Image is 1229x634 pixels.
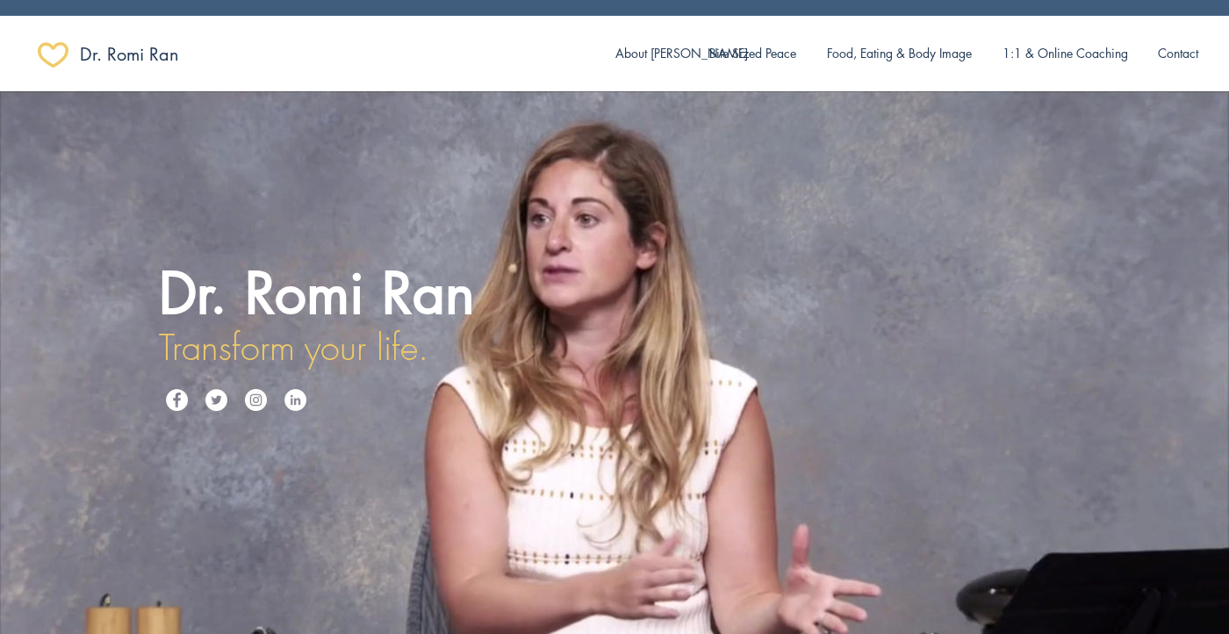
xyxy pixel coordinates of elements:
a: Contact [1143,35,1213,72]
ul: Social Bar [166,389,306,411]
img: Instagram [245,389,267,411]
p: Contact [1149,35,1207,72]
a: 1:1 & Online Coaching [988,35,1143,72]
span: Transform your life. [159,324,428,371]
img: LinkedIn [284,389,306,411]
span: ​Dr. Romi Ran [80,42,179,67]
p: 1:1 & Online Coaching [994,35,1137,72]
p: Food, Eating & Body Image [818,35,981,72]
img: Twitter [205,389,227,411]
a: ​Dr. Romi Ran [80,37,205,72]
a: Food, Eating & Body Image [811,35,988,72]
p: About [PERSON_NAME] [607,35,757,72]
span: Dr. Romi Ran [159,257,475,330]
p: Bite Sized Peace [701,35,805,72]
nav: Site [602,35,1213,72]
a: Bite Sized Peace [694,35,811,72]
img: Facebook [166,389,188,411]
a: About [PERSON_NAME] [602,35,694,72]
